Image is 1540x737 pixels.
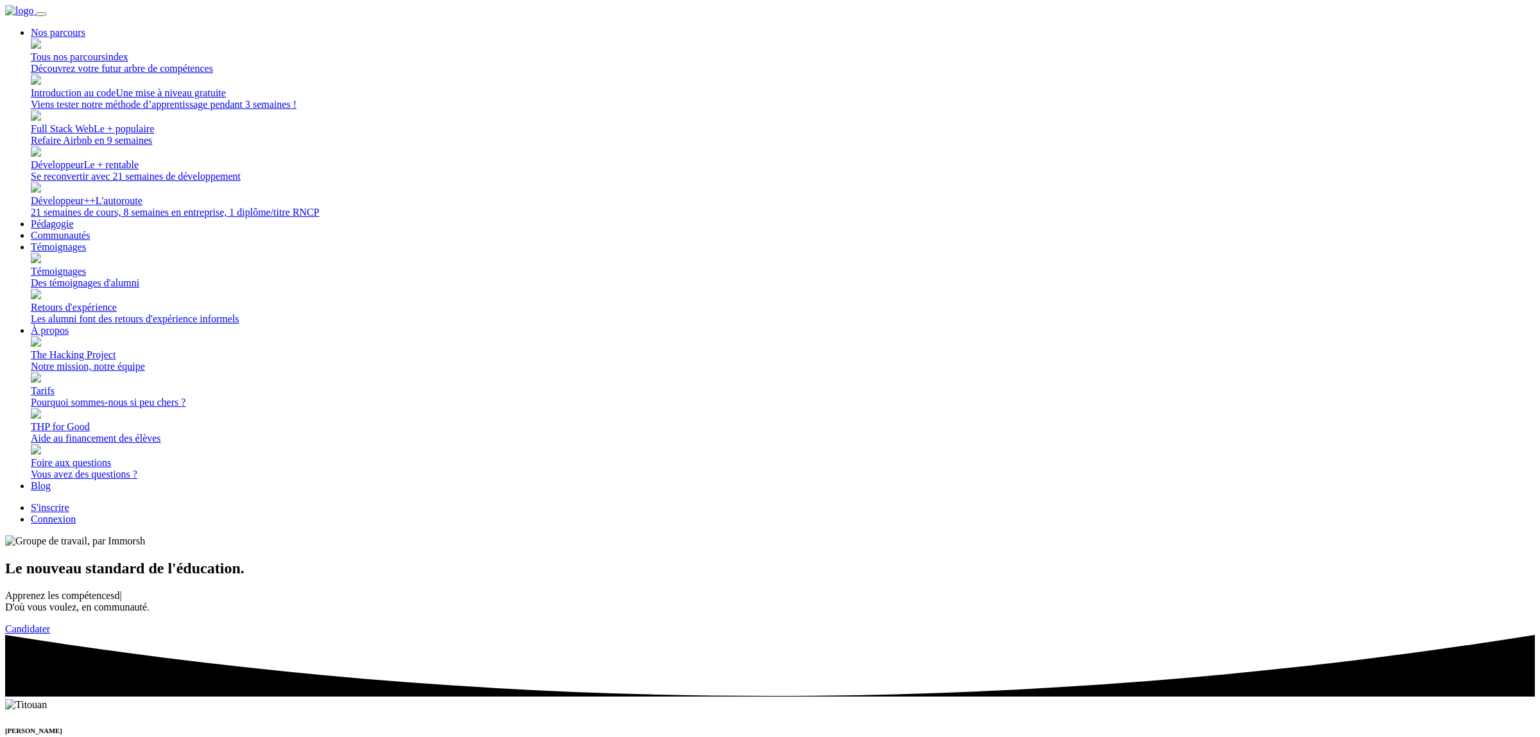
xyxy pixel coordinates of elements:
[31,457,111,468] span: Foire aux questions
[31,469,1535,480] div: Vous avez des questions ?
[31,336,41,347] img: earth-532ca4cfcc951ee1ed9d08868e369144.svg
[31,40,1535,74] a: Tous nos parcoursindex Découvrez votre futur arbre de compétences
[5,560,1535,577] h1: Le nouveau standard de l'éducation.
[31,385,55,396] span: Tarifs
[31,182,41,193] img: star-1b1639e91352246008672c7d0108e8fd.svg
[5,623,50,634] a: Candidater
[31,480,51,491] a: Blog
[31,87,226,98] span: Introduction au code
[5,727,1535,734] h6: [PERSON_NAME]
[31,444,41,455] img: book-open-effebd538656b14b08b143ef14f57c46.svg
[105,51,128,62] span: index
[31,277,1535,289] div: Des témoignages d'alumni
[31,230,90,241] a: Communautés
[31,76,1535,110] a: Introduction au codeUne mise à niveau gratuite Viens tester notre méthode d’apprentissage pendant...
[31,361,1535,372] div: Notre mission, notre équipe
[5,590,1535,613] p: Apprenez les compétences D'où vous voulez, en communauté.
[31,254,1535,289] a: Témoignages Des témoignages d'alumni
[31,446,1535,480] a: Foire aux questions Vous avez des questions ?
[84,159,139,170] span: Le + rentable
[31,110,41,121] img: terminal-92af89cfa8d47c02adae11eb3e7f907c.svg
[31,51,128,62] span: Tous nos parcours
[5,535,145,547] img: Crédit : Immorsh
[31,99,1535,110] div: Viens tester notre méthode d’apprentissage pendant 3 semaines !
[31,159,139,170] span: Développeur
[31,171,1535,182] div: Se reconvertir avec 21 semaines de développement
[94,123,154,134] span: Le + populaire
[31,408,41,419] img: heart-3dc04c8027ce09cac19c043a17b15ac7.svg
[31,302,117,313] span: Retours d'expérience
[31,397,1535,408] div: Pourquoi sommes-nous si peu chers ?
[31,63,1535,74] div: Découvrez votre futur arbre de compétences
[31,253,41,263] img: coffee-1-45024b9a829a1d79ffe67ffa7b865f2f.svg
[31,433,1535,444] div: Aide au financement des élèves
[31,289,41,299] img: beer-14d7f5c207f57f081275ab10ea0b8a94.svg
[31,410,1535,444] a: THP for Good Aide au financement des élèves
[31,241,86,252] a: Témoignages
[96,195,142,206] span: L'autoroute
[31,290,1535,325] a: Retours d'expérience Les alumni font des retours d'expérience informels
[31,502,69,513] a: S'inscrire
[5,699,47,711] img: Titouan
[31,349,116,360] span: The Hacking Project
[31,372,41,383] img: money-9ea4723cc1eb9d308b63524c92a724aa.svg
[31,39,41,49] img: git-4-38d7f056ac829478e83c2c2dd81de47b.svg
[31,514,76,525] a: Connexion
[31,74,41,85] img: puzzle-4bde4084d90f9635442e68fcf97b7805.svg
[31,123,154,134] span: Full Stack Web
[36,12,46,16] button: Toggle navigation
[31,338,1535,372] a: The Hacking Project Notre mission, notre équipe
[116,87,226,98] span: Une mise à niveau gratuite
[31,218,74,229] a: Pédagogie
[120,590,122,601] span: |
[31,112,1535,146] a: Full Stack WebLe + populaire Refaire Airbnb en 9 semaines
[31,195,142,206] span: Développeur++
[31,146,41,157] img: save-2003ce5719e3e880618d2f866ea23079.svg
[31,207,1535,218] div: 21 semaines de cours, 8 semaines en entreprise, 1 diplôme/titre RNCP
[5,5,33,17] img: logo
[31,313,1535,325] div: Les alumni font des retours d'expérience informels
[31,266,86,277] span: Témoignages
[31,27,85,38] a: Nos parcours
[31,421,90,432] span: THP for Good
[31,325,69,336] a: À propos
[31,374,1535,408] a: Tarifs Pourquoi sommes-nous si peu chers ?
[31,135,1535,146] div: Refaire Airbnb en 9 semaines
[31,148,1535,182] a: DéveloppeurLe + rentable Se reconvertir avec 21 semaines de développement
[115,590,120,601] span: d
[31,184,1535,218] a: Développeur++L'autoroute 21 semaines de cours, 8 semaines en entreprise, 1 diplôme/titre RNCP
